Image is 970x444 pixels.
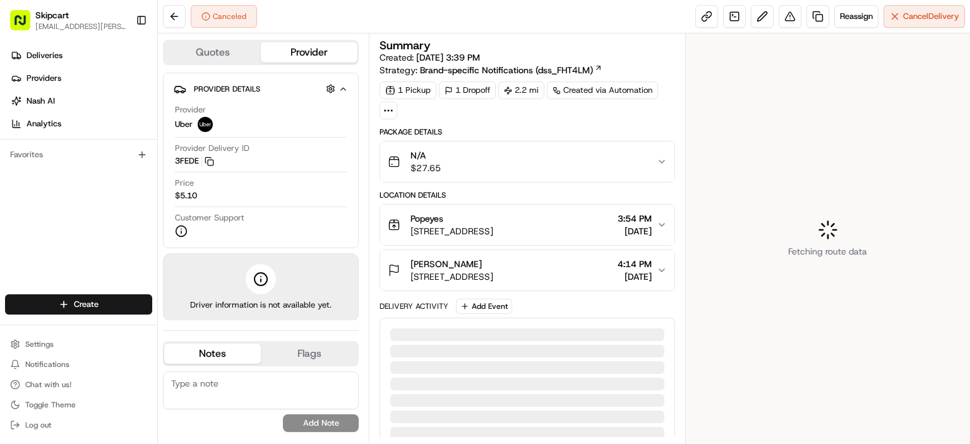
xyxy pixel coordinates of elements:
button: Provider [261,42,357,63]
button: Flags [261,344,357,364]
span: 4:14 PM [618,258,652,270]
span: Notifications [25,359,69,369]
span: Fetching route data [788,245,867,258]
button: Skipcart[EMAIL_ADDRESS][PERSON_NAME][DOMAIN_NAME] [5,5,131,35]
button: N/A$27.65 [380,141,674,182]
span: N/A [410,149,441,162]
a: Created via Automation [547,81,658,99]
button: [PERSON_NAME][STREET_ADDRESS]4:14 PM[DATE] [380,250,674,291]
span: Chat with us! [25,380,71,390]
button: CancelDelivery [883,5,965,28]
button: [EMAIL_ADDRESS][PERSON_NAME][DOMAIN_NAME] [35,21,126,32]
button: Notifications [5,356,152,373]
span: Brand-specific Notifications (dss_FHT4LM) [420,64,593,76]
a: Analytics [5,114,157,134]
span: Toggle Theme [25,400,76,410]
span: 3:54 PM [618,212,652,225]
span: Popeyes [410,212,443,225]
div: Package Details [380,127,675,137]
button: Quotes [164,42,261,63]
button: Add Event [456,299,512,314]
span: [DATE] [618,270,652,283]
div: Favorites [5,145,152,165]
span: [PERSON_NAME] [410,258,482,270]
div: 1 Pickup [380,81,436,99]
div: Location Details [380,190,675,200]
div: 2.2 mi [498,81,544,99]
a: Providers [5,68,157,88]
span: Price [175,177,194,189]
span: Create [74,299,99,310]
span: Deliveries [27,50,63,61]
span: Created: [380,51,480,64]
img: uber-new-logo.jpeg [198,117,213,132]
span: Reassign [840,11,873,22]
span: Provider Details [194,84,260,94]
span: $27.65 [410,162,441,174]
button: Skipcart [35,9,69,21]
button: Notes [164,344,261,364]
span: Nash AI [27,95,55,107]
div: 1 Dropoff [439,81,496,99]
span: Settings [25,339,54,349]
a: Brand-specific Notifications (dss_FHT4LM) [420,64,602,76]
button: Reassign [834,5,878,28]
span: Cancel Delivery [903,11,959,22]
button: Toggle Theme [5,396,152,414]
button: 3FEDE [175,155,214,167]
span: Provider Delivery ID [175,143,249,154]
span: $5.10 [175,190,197,201]
span: [STREET_ADDRESS] [410,225,493,237]
span: [STREET_ADDRESS] [410,270,493,283]
span: [DATE] [618,225,652,237]
button: Canceled [191,5,257,28]
span: Log out [25,420,51,430]
span: Driver information is not available yet. [190,299,332,311]
div: Strategy: [380,64,602,76]
button: Log out [5,416,152,434]
a: Nash AI [5,91,157,111]
button: Create [5,294,152,315]
a: Deliveries [5,45,157,66]
button: Popeyes[STREET_ADDRESS]3:54 PM[DATE] [380,205,674,245]
div: Delivery Activity [380,301,448,311]
span: Uber [175,119,193,130]
button: Chat with us! [5,376,152,393]
span: Analytics [27,118,61,129]
button: Provider Details [174,78,348,99]
button: Settings [5,335,152,353]
h3: Summary [380,40,431,51]
span: Customer Support [175,212,244,224]
span: [DATE] 3:39 PM [416,52,480,63]
span: Provider [175,104,206,116]
span: Providers [27,73,61,84]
